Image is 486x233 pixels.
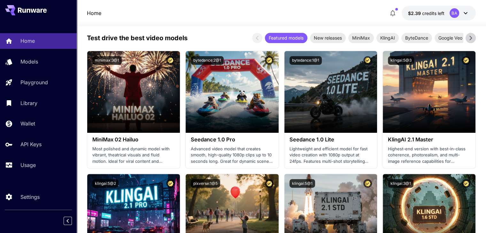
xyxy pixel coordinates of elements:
[401,34,432,41] span: ByteDance
[191,179,220,188] button: pixverse:1@5
[20,161,36,169] p: Usage
[191,146,273,165] p: Advanced video model that creates smooth, high-quality 1080p clips up to 10 seconds long. Great f...
[363,179,372,188] button: Certified Model – Vetted for best performance and includes a commercial license.
[20,99,37,107] p: Library
[376,33,399,43] div: KlingAI
[87,9,101,17] nav: breadcrumb
[388,179,413,188] button: klingai:3@1
[265,179,274,188] button: Certified Model – Vetted for best performance and includes a commercial license.
[92,56,122,65] button: minimax:3@1
[20,58,38,65] p: Models
[450,8,459,18] div: BA
[310,34,346,41] span: New releases
[435,34,466,41] span: Google Veo
[408,11,422,16] span: $2.39
[92,179,119,188] button: klingai:5@2
[87,9,101,17] a: Home
[462,179,470,188] button: Certified Model – Vetted for best performance and includes a commercial license.
[289,146,372,165] p: Lightweight and efficient model for fast video creation with 1080p output at 24fps. Features mult...
[68,215,77,227] div: Collapse sidebar
[388,146,470,165] p: Highest-end version with best-in-class coherence, photorealism, and multi-image reference capabil...
[348,33,374,43] div: MiniMax
[20,193,40,201] p: Settings
[348,34,374,41] span: MiniMax
[310,33,346,43] div: New releases
[435,33,466,43] div: Google Veo
[20,140,42,148] p: API Keys
[20,120,35,127] p: Wallet
[388,137,470,143] h3: KlingAI 2.1 Master
[87,51,180,133] img: alt
[388,56,414,65] button: klingai:5@3
[20,79,48,86] p: Playground
[92,146,175,165] p: Most polished and dynamic model with vibrant, theatrical visuals and fluid motion. Ideal for vira...
[462,56,470,65] button: Certified Model – Vetted for best performance and includes a commercial license.
[408,10,444,17] div: $2.3878
[166,179,175,188] button: Certified Model – Vetted for best performance and includes a commercial license.
[284,51,377,133] img: alt
[64,217,72,225] button: Collapse sidebar
[166,56,175,65] button: Certified Model – Vetted for best performance and includes a commercial license.
[87,33,188,43] p: Test drive the best video models
[191,56,224,65] button: bytedance:2@1
[265,56,274,65] button: Certified Model – Vetted for best performance and includes a commercial license.
[186,51,278,133] img: alt
[20,37,35,45] p: Home
[401,33,432,43] div: ByteDance
[422,11,444,16] span: credits left
[402,6,476,20] button: $2.3878BA
[289,137,372,143] h3: Seedance 1.0 Lite
[376,34,399,41] span: KlingAI
[92,137,175,143] h3: MiniMax 02 Hailuo
[265,34,307,41] span: Featured models
[289,56,322,65] button: bytedance:1@1
[289,179,315,188] button: klingai:5@1
[383,51,475,133] img: alt
[191,137,273,143] h3: Seedance 1.0 Pro
[265,33,307,43] div: Featured models
[363,56,372,65] button: Certified Model – Vetted for best performance and includes a commercial license.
